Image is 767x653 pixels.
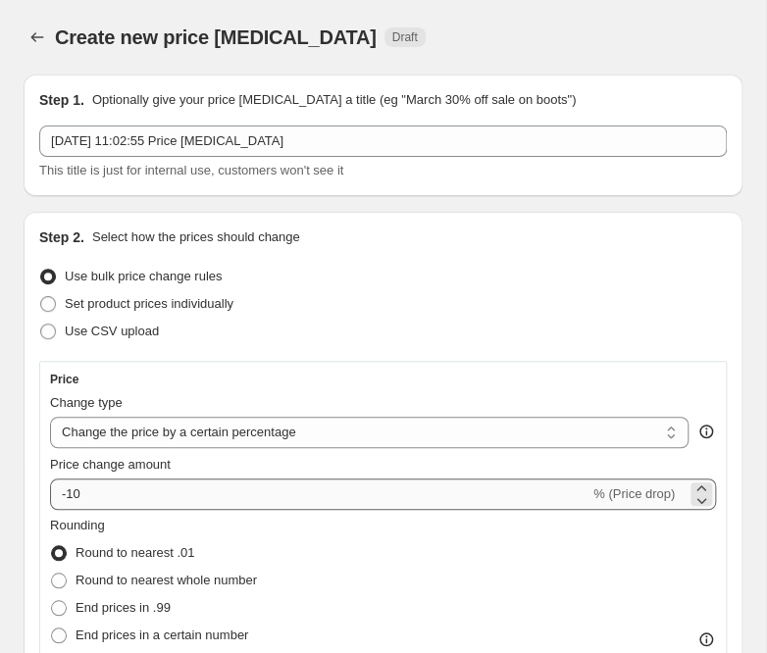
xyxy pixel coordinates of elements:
[50,518,105,532] span: Rounding
[50,457,171,472] span: Price change amount
[65,296,233,311] span: Set product prices individually
[65,269,222,283] span: Use bulk price change rules
[50,395,123,410] span: Change type
[55,26,377,48] span: Create new price [MEDICAL_DATA]
[39,126,727,157] input: 30% off holiday sale
[39,90,84,110] h2: Step 1.
[92,90,576,110] p: Optionally give your price [MEDICAL_DATA] a title (eg "March 30% off sale on boots")
[76,628,248,642] span: End prices in a certain number
[76,600,171,615] span: End prices in .99
[696,422,716,441] div: help
[50,478,589,510] input: -15
[76,545,194,560] span: Round to nearest .01
[593,486,675,501] span: % (Price drop)
[24,24,51,51] button: Price change jobs
[65,324,159,338] span: Use CSV upload
[92,227,300,247] p: Select how the prices should change
[39,227,84,247] h2: Step 2.
[76,573,257,587] span: Round to nearest whole number
[50,372,78,387] h3: Price
[392,29,418,45] span: Draft
[39,163,343,177] span: This title is just for internal use, customers won't see it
